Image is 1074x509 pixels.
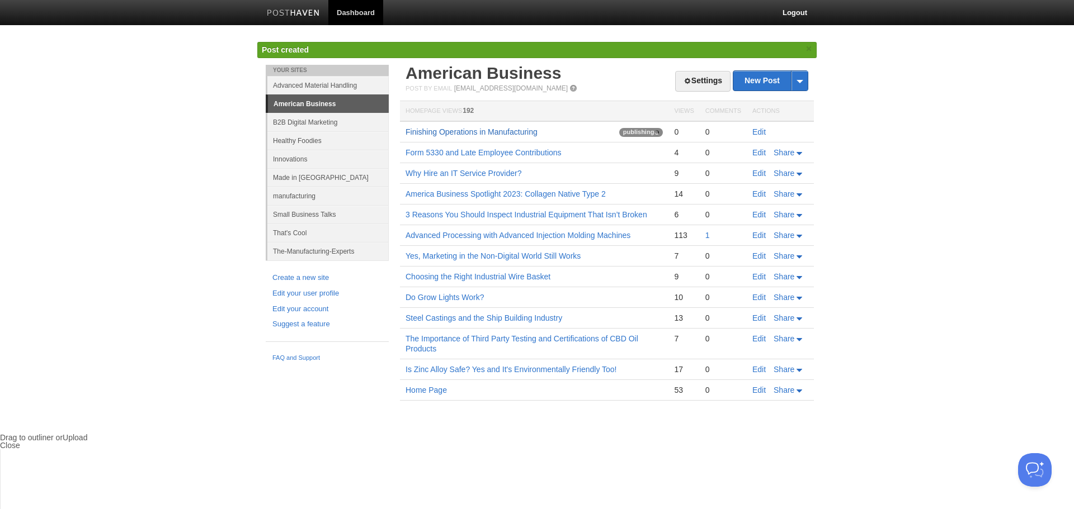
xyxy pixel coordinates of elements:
[705,272,741,282] div: 0
[700,101,747,122] th: Comments
[733,71,808,91] a: New Post
[674,385,694,395] div: 53
[774,169,794,178] span: Share
[668,101,699,122] th: Views
[406,231,630,240] a: Advanced Processing with Advanced Injection Molding Machines
[463,107,474,115] span: 192
[752,334,766,343] a: Edit
[654,130,659,135] img: loading-tiny-gray.gif
[406,313,562,322] a: Steel Castings and the Ship Building Industry
[406,386,447,394] a: Home Page
[267,223,389,242] a: That's Cool
[774,293,794,302] span: Share
[63,433,87,442] span: Upload
[268,95,389,113] a: American Business
[406,148,562,157] a: Form 5330 and Late Employee Contributions
[752,148,766,157] a: Edit
[272,303,382,315] a: Edit your account
[674,334,694,344] div: 7
[752,169,766,178] a: Edit
[774,231,794,240] span: Share
[267,187,389,205] a: manufacturing
[804,42,814,56] a: ×
[674,230,694,240] div: 113
[674,251,694,261] div: 7
[705,385,741,395] div: 0
[774,272,794,281] span: Share
[752,127,766,136] a: Edit
[752,189,766,198] a: Edit
[774,386,794,394] span: Share
[752,365,766,374] a: Edit
[406,365,617,374] a: Is Zinc Alloy Safe? Yes and It's Environmentally Friendly Too!
[267,76,389,94] a: Advanced Material Handling
[674,292,694,302] div: 10
[454,84,568,92] a: [EMAIL_ADDRESS][DOMAIN_NAME]
[406,272,550,281] a: Choosing the Right Industrial Wire Basket
[705,168,741,178] div: 0
[674,364,694,374] div: 17
[752,386,766,394] a: Edit
[267,242,389,260] a: The-Manufacturing-Experts
[674,313,694,323] div: 13
[267,150,389,168] a: Innovations
[674,210,694,220] div: 6
[752,293,766,302] a: Edit
[267,113,389,131] a: B2B Digital Marketing
[406,334,638,353] a: The Importance of Third Party Testing and Certifications of CBD Oil Products
[674,168,694,178] div: 9
[705,292,741,302] div: 0
[272,272,382,284] a: Create a new site
[752,313,766,322] a: Edit
[406,169,521,178] a: Why Hire an IT Service Provider?
[705,127,741,137] div: 0
[272,288,382,299] a: Edit your user profile
[674,189,694,199] div: 14
[674,127,694,137] div: 0
[267,9,320,18] img: Posthaven-bar
[705,189,741,199] div: 0
[267,131,389,150] a: Healthy Foodies
[752,272,766,281] a: Edit
[774,334,794,343] span: Share
[406,293,484,302] a: Do Grow Lights Work?
[406,251,581,260] a: Yes, Marketing in the Non-Digital World Still Works
[774,365,794,374] span: Share
[619,128,663,137] span: publishing
[406,85,452,92] span: Post by Email
[675,71,731,92] a: Settings
[752,210,766,219] a: Edit
[267,168,389,187] a: Made in [GEOGRAPHIC_DATA]
[705,364,741,374] div: 0
[705,334,741,344] div: 0
[400,101,668,122] th: Homepage Views
[705,313,741,323] div: 0
[406,64,561,82] a: American Business
[774,210,794,219] span: Share
[747,101,814,122] th: Actions
[266,65,389,76] li: Your Sites
[774,251,794,260] span: Share
[272,353,382,363] a: FAQ and Support
[774,313,794,322] span: Share
[406,210,647,219] a: 3 Reasons You Should Inspect Industrial Equipment That Isn’t Broken
[267,205,389,223] a: Small Business Talks
[705,148,741,158] div: 0
[774,148,794,157] span: Share
[674,148,694,158] div: 4
[262,45,309,54] span: Post created
[705,251,741,261] div: 0
[406,189,606,198] a: America Business Spotlight 2023: Collagen Native Type 2
[272,318,382,330] a: Suggest a feature
[752,251,766,260] a: Edit
[752,231,766,240] a: Edit
[774,189,794,198] span: Share
[1018,453,1052,487] iframe: Help Scout Beacon - Open
[406,127,538,136] a: Finishing Operations in Manufacturing
[705,231,710,240] a: 1
[705,210,741,220] div: 0
[674,272,694,282] div: 9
